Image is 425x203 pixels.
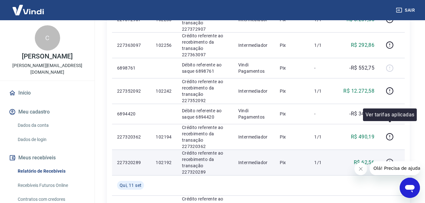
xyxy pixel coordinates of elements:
[366,111,414,119] p: Ver tarifas aplicadas
[117,134,146,140] p: 227320362
[343,87,374,95] p: R$ 12.272,58
[182,62,228,74] p: Débito referente ao saque 6898761
[182,78,228,104] p: Crédito referente ao recebimento da transação 227352092
[156,88,172,94] p: 102242
[117,111,146,117] p: 6894420
[314,42,333,48] p: 1/1
[238,134,270,140] p: Intermediador
[238,88,270,94] p: Intermediador
[354,163,367,175] iframe: Fechar mensagem
[182,33,228,58] p: Crédito referente ao recebimento da transação 227363097
[314,159,333,166] p: 1/1
[8,105,87,119] button: Meu cadastro
[314,65,333,71] p: -
[280,65,304,71] p: Pix
[117,65,146,71] p: 6898761
[238,42,270,48] p: Intermediador
[8,86,87,100] a: Início
[15,179,87,192] a: Recebíveis Futuros Online
[117,159,146,166] p: 227320289
[15,133,87,146] a: Dados de login
[314,134,333,140] p: 1/1
[238,108,270,120] p: Vindi Pagamentos
[280,42,304,48] p: Pix
[280,111,304,117] p: Pix
[314,111,333,117] p: -
[22,53,72,60] p: [PERSON_NAME]
[238,159,270,166] p: Intermediador
[314,88,333,94] p: 1/1
[349,64,374,72] p: -R$ 552,75
[395,4,417,16] button: Sair
[15,119,87,132] a: Dados da conta
[182,124,228,150] p: Crédito referente ao recebimento da transação 227320362
[351,41,375,49] p: R$ 292,86
[35,25,60,51] div: C
[349,110,374,118] p: -R$ 349,27
[8,151,87,165] button: Meus recebíveis
[238,62,270,74] p: Vindi Pagamentos
[280,159,304,166] p: Pix
[280,134,304,140] p: Pix
[280,88,304,94] p: Pix
[400,178,420,198] iframe: Botão para abrir a janela de mensagens
[156,159,172,166] p: 102192
[117,88,146,94] p: 227352092
[182,150,228,175] p: Crédito referente ao recebimento da transação 227320289
[4,4,53,9] span: Olá! Precisa de ajuda?
[156,42,172,48] p: 102256
[5,62,90,76] p: [PERSON_NAME][EMAIL_ADDRESS][DOMAIN_NAME]
[354,159,374,166] p: R$ 62,56
[182,108,228,120] p: Débito referente ao saque 6894420
[351,133,375,141] p: R$ 490,19
[117,42,146,48] p: 227363097
[370,161,420,175] iframe: Mensagem da empresa
[120,182,141,188] span: Qui, 11 set
[8,0,49,20] img: Vindi
[156,134,172,140] p: 102194
[15,165,87,178] a: Relatório de Recebíveis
